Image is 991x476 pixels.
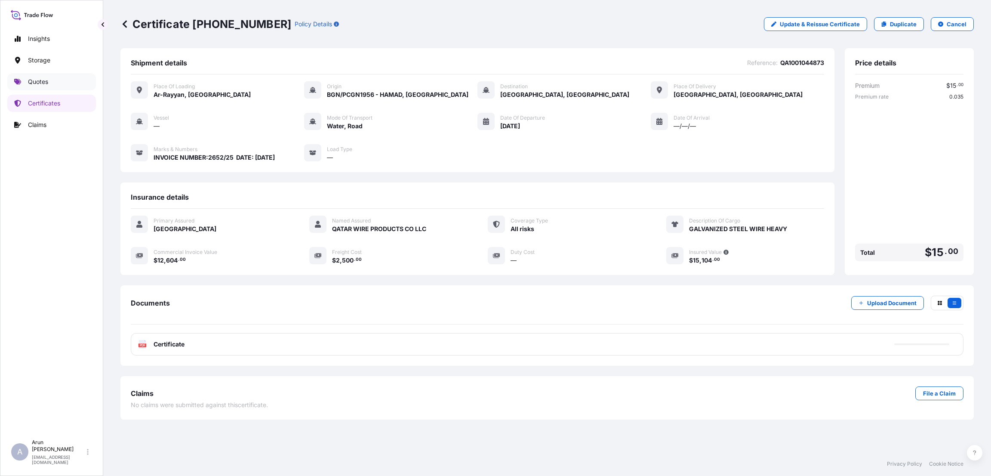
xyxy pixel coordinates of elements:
a: Quotes [7,73,96,90]
span: 0.035 [949,93,963,100]
span: Water, Road [327,122,363,130]
span: . [178,258,179,261]
a: Certificates [7,95,96,112]
span: $ [689,257,693,263]
span: 00 [180,258,186,261]
span: $ [946,83,950,89]
p: Policy Details [295,20,332,28]
span: 500 [342,257,354,263]
p: Certificate [PHONE_NUMBER] [120,17,291,31]
span: . [957,83,958,87]
p: Cancel [947,20,966,28]
span: Duty Cost [511,249,535,256]
span: . [354,258,355,261]
span: Marks & Numbers [154,146,197,153]
span: , [340,257,342,263]
span: 15 [693,257,699,263]
a: File a Claim [915,386,963,400]
span: Insurance details [131,193,189,201]
span: Certificate [154,340,185,349]
span: — [154,122,160,130]
p: [EMAIL_ADDRESS][DOMAIN_NAME] [32,454,85,465]
span: [GEOGRAPHIC_DATA], [GEOGRAPHIC_DATA] [674,90,803,99]
span: Premium rate [855,93,889,100]
span: 12 [157,257,164,263]
a: Privacy Policy [887,461,922,467]
span: Price details [855,59,896,67]
span: 00 [948,249,958,254]
p: Arun [PERSON_NAME] [32,439,85,453]
span: $ [154,257,157,263]
span: All risks [511,225,534,233]
a: Cookie Notice [929,461,963,467]
a: Storage [7,52,96,69]
p: Storage [28,56,50,65]
span: QA1001044873 [780,59,824,67]
span: . [712,258,714,261]
span: 00 [356,258,362,261]
span: Description Of Cargo [689,217,740,224]
span: — [327,153,333,162]
span: GALVANIZED STEEL WIRE HEAVY [689,225,787,233]
span: Date of Departure [500,114,545,121]
a: Insights [7,30,96,47]
span: [DATE] [500,122,520,130]
button: Cancel [931,17,974,31]
span: Destination [500,83,528,90]
span: Load Type [327,146,352,153]
a: Update & Reissue Certificate [764,17,867,31]
span: BGN/PCGN1956 - HAMAD, [GEOGRAPHIC_DATA] [327,90,468,99]
p: Certificates [28,99,60,108]
span: Named Assured [332,217,371,224]
p: Update & Reissue Certificate [780,20,860,28]
p: Quotes [28,77,48,86]
a: Duplicate [874,17,924,31]
span: Place of Loading [154,83,195,90]
span: , [164,257,166,263]
p: Duplicate [890,20,917,28]
a: Claims [7,116,96,133]
p: Claims [28,121,46,129]
span: No claims were submitted against this certificate . [131,401,268,409]
span: Date of Arrival [674,114,710,121]
p: File a Claim [923,389,956,398]
span: A [17,448,22,456]
span: 00 [958,83,963,87]
span: 00 [714,258,720,261]
span: Documents [131,299,170,307]
span: Origin [327,83,342,90]
span: 2 [336,257,340,263]
span: Shipment details [131,59,187,67]
span: — [511,256,517,265]
button: Upload Document [851,296,924,310]
span: Primary Assured [154,217,194,224]
span: Coverage Type [511,217,548,224]
span: [GEOGRAPHIC_DATA] [154,225,216,233]
span: $ [332,257,336,263]
span: Insured Value [689,249,722,256]
span: Vessel [154,114,169,121]
span: Premium [855,81,880,90]
span: Commercial Invoice Value [154,249,217,256]
span: INVOICE NUMBER:2652/25 DATE: [DATE] [154,153,275,162]
span: Freight Cost [332,249,362,256]
span: $ [925,247,932,258]
text: PDF [140,344,145,347]
span: Claims [131,389,154,398]
span: Mode of Transport [327,114,372,121]
p: Upload Document [867,299,917,307]
span: 15 [950,83,956,89]
span: Reference : [747,59,778,67]
span: Total [860,248,875,257]
span: 604 [166,257,178,263]
span: Place of Delivery [674,83,716,90]
span: [GEOGRAPHIC_DATA], [GEOGRAPHIC_DATA] [500,90,629,99]
span: Ar-Rayyan, [GEOGRAPHIC_DATA] [154,90,251,99]
span: 15 [932,247,943,258]
span: , [699,257,702,263]
span: 104 [702,257,712,263]
span: —/—/— [674,122,696,130]
span: . [945,249,947,254]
